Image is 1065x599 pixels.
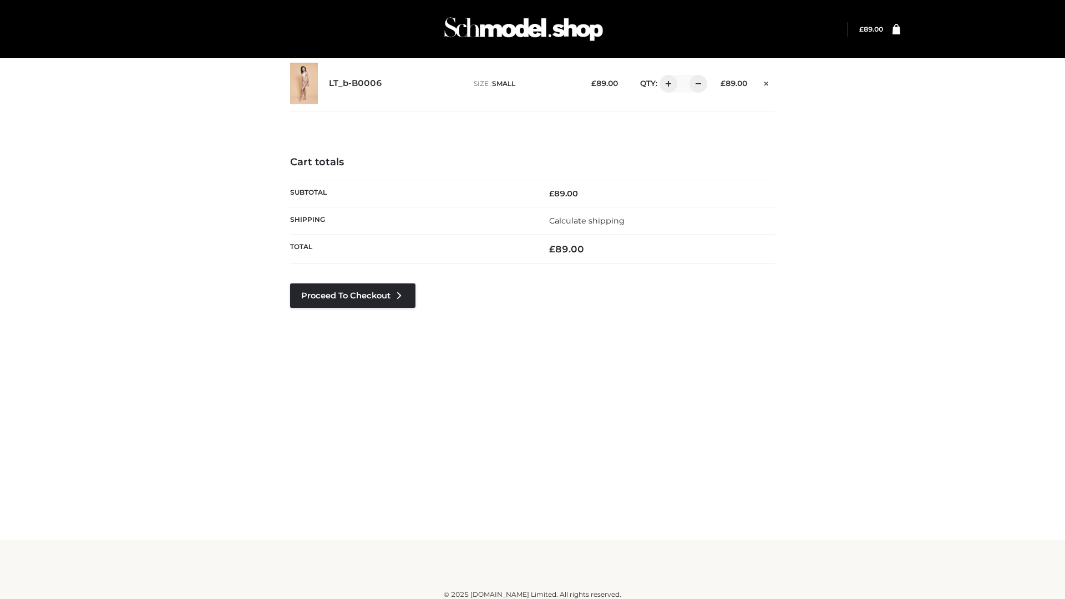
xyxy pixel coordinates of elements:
span: £ [859,25,864,33]
bdi: 89.00 [721,79,747,88]
img: LT_b-B0006 - SMALL [290,63,318,104]
a: Remove this item [758,75,775,89]
span: £ [549,243,555,255]
bdi: 89.00 [549,243,584,255]
span: SMALL [492,79,515,88]
bdi: 89.00 [591,79,618,88]
th: Total [290,235,532,264]
h4: Cart totals [290,156,775,169]
span: £ [549,189,554,199]
a: LT_b-B0006 [329,78,382,89]
bdi: 89.00 [549,189,578,199]
div: QTY: [629,75,703,93]
th: Shipping [290,207,532,234]
a: Proceed to Checkout [290,283,415,308]
bdi: 89.00 [859,25,883,33]
a: Calculate shipping [549,216,625,226]
span: £ [721,79,726,88]
th: Subtotal [290,180,532,207]
span: £ [591,79,596,88]
img: Schmodel Admin 964 [440,7,607,51]
a: £89.00 [859,25,883,33]
p: size : [474,79,574,89]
